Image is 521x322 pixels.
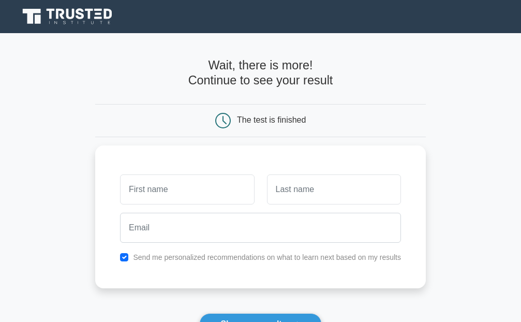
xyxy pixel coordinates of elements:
input: First name [120,174,254,204]
div: The test is finished [237,115,306,124]
h4: Wait, there is more! Continue to see your result [95,58,426,87]
input: Email [120,213,401,243]
input: Last name [267,174,401,204]
label: Send me personalized recommendations on what to learn next based on my results [133,253,401,261]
